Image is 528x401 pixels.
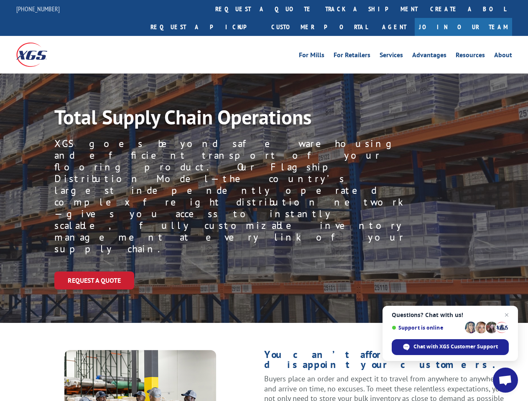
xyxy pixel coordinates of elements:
[392,312,509,318] span: Questions? Chat with us!
[144,18,265,36] a: Request a pickup
[456,52,485,61] a: Resources
[380,52,403,61] a: Services
[392,325,462,331] span: Support is online
[392,339,509,355] span: Chat with XGS Customer Support
[415,18,512,36] a: Join Our Team
[265,18,374,36] a: Customer Portal
[412,52,446,61] a: Advantages
[374,18,415,36] a: Agent
[413,343,498,350] span: Chat with XGS Customer Support
[264,350,512,374] h1: You can’t afford to disappoint your customers.
[54,107,393,131] h1: Total Supply Chain Operations
[54,272,134,289] a: Request a Quote
[494,52,512,61] a: About
[493,368,518,393] a: Open chat
[16,5,60,13] a: [PHONE_NUMBER]
[334,52,370,61] a: For Retailers
[54,138,405,255] p: XGS goes beyond safe warehousing and efficient transport of your flooring product. Our Flagship D...
[299,52,324,61] a: For Mills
